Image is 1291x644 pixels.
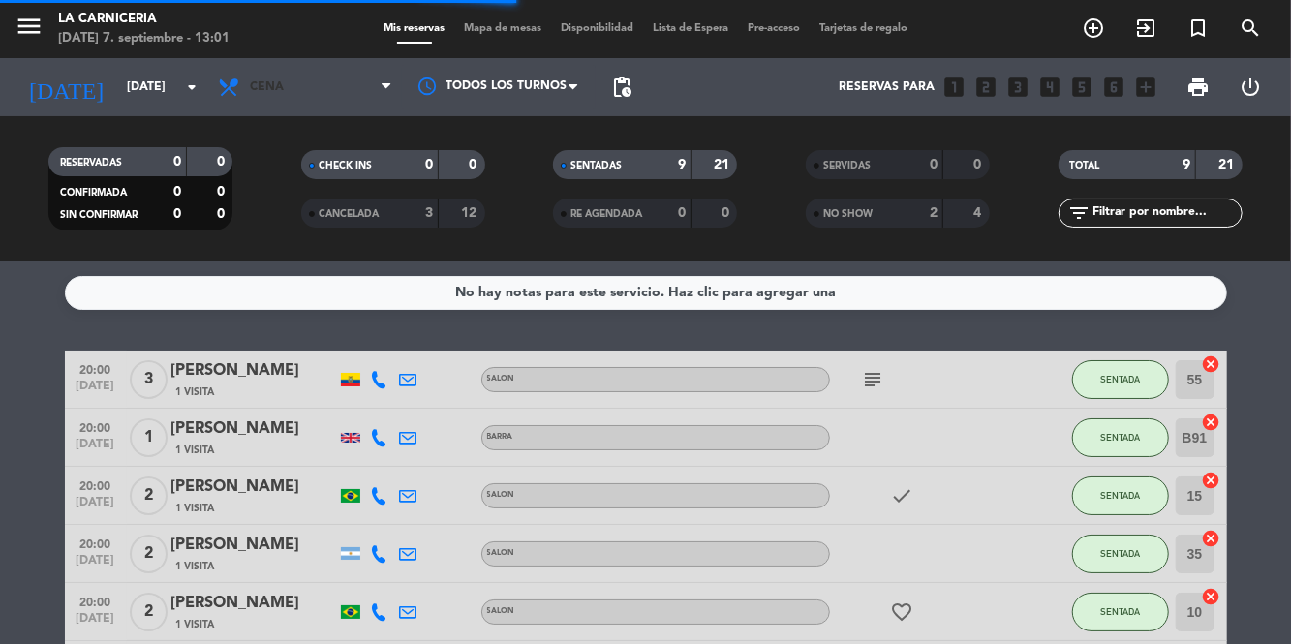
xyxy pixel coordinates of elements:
[1239,76,1262,99] i: power_settings_new
[1072,535,1169,573] button: SENTADA
[487,375,515,383] span: SALON
[1037,75,1062,100] i: looks_4
[973,75,999,100] i: looks_two
[1100,374,1140,384] span: SENTADA
[15,12,44,47] button: menu
[1134,16,1157,40] i: exit_to_app
[58,29,230,48] div: [DATE] 7. septiembre - 13:01
[455,282,836,304] div: No hay notas para este servicio. Haz clic para agregar una
[1100,432,1140,443] span: SENTADA
[171,416,336,442] div: [PERSON_NAME]
[487,433,513,441] span: BARRA
[173,155,181,169] strong: 0
[130,535,168,573] span: 2
[974,206,986,220] strong: 4
[1202,587,1221,606] i: cancel
[72,496,120,518] span: [DATE]
[823,161,871,170] span: SERVIDAS
[173,185,181,199] strong: 0
[180,76,203,99] i: arrow_drop_down
[1072,476,1169,515] button: SENTADA
[319,209,379,219] span: CANCELADA
[722,206,733,220] strong: 0
[643,23,738,34] span: Lista de Espera
[173,207,181,221] strong: 0
[738,23,810,34] span: Pre-acceso
[1068,201,1091,225] i: filter_list
[891,600,914,624] i: favorite_border
[1218,158,1238,171] strong: 21
[72,554,120,576] span: [DATE]
[1100,548,1140,559] span: SENTADA
[810,23,917,34] span: Tarjetas de regalo
[130,593,168,631] span: 2
[930,206,938,220] strong: 2
[461,206,480,220] strong: 12
[469,158,480,171] strong: 0
[72,357,120,380] span: 20:00
[250,80,284,94] span: Cena
[374,23,454,34] span: Mis reservas
[974,158,986,171] strong: 0
[15,12,44,41] i: menu
[1183,158,1190,171] strong: 9
[941,75,967,100] i: looks_one
[1072,593,1169,631] button: SENTADA
[171,358,336,383] div: [PERSON_NAME]
[425,158,433,171] strong: 0
[72,380,120,402] span: [DATE]
[1100,490,1140,501] span: SENTADA
[862,368,885,391] i: subject
[570,209,642,219] span: RE AGENDADA
[487,549,515,557] span: SALON
[60,210,138,220] span: SIN CONFIRMAR
[1224,58,1276,116] div: LOG OUT
[839,80,935,94] span: Reservas para
[1101,75,1126,100] i: looks_6
[487,491,515,499] span: SALON
[823,209,873,219] span: NO SHOW
[1202,413,1221,432] i: cancel
[714,158,733,171] strong: 21
[60,158,122,168] span: RESERVADAS
[15,66,117,108] i: [DATE]
[570,161,622,170] span: SENTADAS
[171,533,336,558] div: [PERSON_NAME]
[1005,75,1030,100] i: looks_3
[176,617,215,632] span: 1 Visita
[1239,16,1262,40] i: search
[425,206,433,220] strong: 3
[487,607,515,615] span: SALON
[1202,529,1221,548] i: cancel
[454,23,551,34] span: Mapa de mesas
[72,415,120,438] span: 20:00
[60,188,127,198] span: CONFIRMADA
[176,443,215,458] span: 1 Visita
[1202,354,1221,374] i: cancel
[1069,75,1094,100] i: looks_5
[551,23,643,34] span: Disponibilidad
[217,185,229,199] strong: 0
[891,484,914,507] i: check
[130,418,168,457] span: 1
[319,161,372,170] span: CHECK INS
[1072,360,1169,399] button: SENTADA
[72,474,120,496] span: 20:00
[1100,606,1140,617] span: SENTADA
[678,158,686,171] strong: 9
[72,532,120,554] span: 20:00
[217,155,229,169] strong: 0
[72,612,120,634] span: [DATE]
[610,76,633,99] span: pending_actions
[72,590,120,612] span: 20:00
[171,475,336,500] div: [PERSON_NAME]
[72,438,120,460] span: [DATE]
[1186,16,1210,40] i: turned_in_not
[176,501,215,516] span: 1 Visita
[1202,471,1221,490] i: cancel
[176,384,215,400] span: 1 Visita
[1133,75,1158,100] i: add_box
[130,360,168,399] span: 3
[1072,418,1169,457] button: SENTADA
[930,158,938,171] strong: 0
